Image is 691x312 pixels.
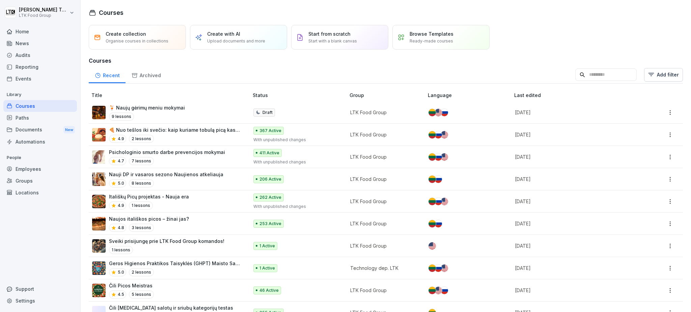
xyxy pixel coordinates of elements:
p: Draft [262,110,273,116]
img: ru.svg [441,287,448,294]
p: Sveiki prisijungę prie LTK Food Group komandos! [109,238,224,245]
img: lt.svg [429,153,436,161]
img: lt.svg [429,198,436,205]
img: lt.svg [429,287,436,294]
p: Title [91,92,250,99]
h1: Courses [99,8,123,17]
p: Nauji DP ir vasaros sezono Naujienos atkeliauja [109,171,223,178]
p: 5.0 [118,269,124,275]
p: Start from scratch [308,30,351,37]
a: Automations [3,136,77,148]
p: 8 lessons [129,179,154,187]
a: Groups [3,175,77,187]
p: 🍹 Naujų gėrimų meniu mokymai [109,104,185,111]
img: ru.svg [435,264,442,272]
a: DocumentsNew [3,124,77,136]
p: Psichologinio smurto darbe prevencijos mokymai [109,149,225,156]
div: Paths [3,112,77,124]
p: 206 Active [259,176,281,182]
p: With unpublished changes [253,137,339,143]
div: Documents [3,124,77,136]
p: People [3,152,77,163]
p: 1 Active [259,243,275,249]
img: us.svg [441,264,448,272]
img: yo7qqi3zq6jvcu476py35rt8.png [92,284,106,297]
p: 2 lessons [129,135,154,143]
img: ji3ct7azioenbp0v93kl295p.png [92,239,106,253]
img: gkstgtivdreqost45acpow74.png [92,150,106,164]
a: Events [3,73,77,85]
img: fm2xlnd4abxcjct7hdb1279s.png [92,128,106,142]
p: 367 Active [259,128,281,134]
p: Status [253,92,347,99]
p: [DATE] [515,198,632,205]
p: Naujos itališkos picos – žinai jas? [109,215,189,222]
a: Audits [3,49,77,61]
img: us.svg [441,131,448,138]
p: With unpublished changes [253,204,339,210]
p: LTK Food Group [350,198,417,205]
img: lt.svg [429,131,436,138]
p: [DATE] [515,287,632,294]
img: u49ee7h6de0efkuueawfgupt.png [92,173,106,186]
p: [DATE] [515,264,632,272]
button: Add filter [644,68,683,82]
img: us.svg [435,287,442,294]
p: 9 lessons [109,113,134,121]
p: 46 Active [259,287,279,293]
p: [DATE] [515,109,632,116]
img: j6p8nacpxa9w6vbzyquke6uf.png [92,217,106,230]
p: With unpublished changes [253,159,339,165]
p: Start with a blank canvas [308,38,357,44]
p: LTK Food Group [350,153,417,160]
p: Create with AI [207,30,240,37]
p: 7 lessons [129,157,154,165]
p: LTK Food Group [19,13,68,18]
img: ru.svg [435,176,442,183]
p: 4.7 [118,158,124,164]
a: Settings [3,295,77,307]
p: Čili [MEDICAL_DATA] salotų ir sriubų kategorijų testas [109,304,233,311]
h3: Courses [89,57,683,65]
p: 4.9 [118,136,124,142]
img: ujama5u5446563vusf5r8ak2.png [92,106,106,119]
img: ru.svg [435,220,442,227]
p: 4.5 [118,291,124,298]
a: Locations [3,187,77,198]
p: Last edited [514,92,640,99]
img: us.svg [441,153,448,161]
p: 4.9 [118,202,124,209]
div: News [3,37,77,49]
p: Create collection [106,30,146,37]
p: 1 Active [259,265,275,271]
p: Geros Higienos Praktikos Taisyklės (GHPT) Maisto Saugos Kursas [109,260,242,267]
a: Home [3,26,77,37]
a: Employees [3,163,77,175]
p: Technology dep. LTK [350,264,417,272]
img: us.svg [435,109,442,116]
div: New [63,126,75,134]
img: us.svg [429,242,436,250]
img: ov2xb539ngxbdw4gp3hr494j.png [92,261,106,275]
p: [DATE] [515,153,632,160]
a: Courses [3,100,77,112]
a: Recent [89,66,126,83]
p: Group [350,92,425,99]
p: LTK Food Group [350,131,417,138]
img: ru.svg [435,131,442,138]
a: Archived [126,66,167,83]
p: 5.0 [118,180,124,186]
p: Ready-made courses [410,38,453,44]
p: 🍕 Nuo tešlos iki svečio: kaip kuriame tobulą picą kasdien [109,126,242,133]
p: 411 Active [259,150,279,156]
p: Browse Templates [410,30,453,37]
p: Upload documents and more [207,38,265,44]
img: lt.svg [429,220,436,227]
